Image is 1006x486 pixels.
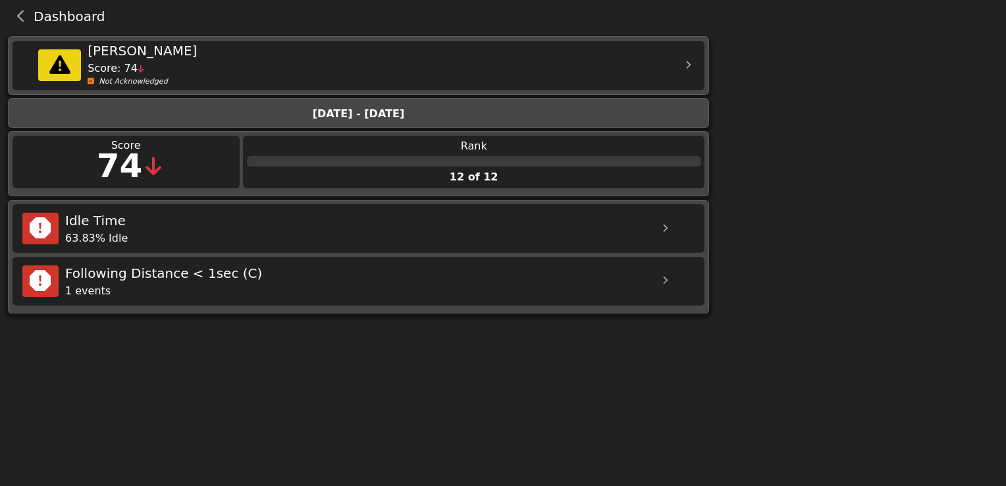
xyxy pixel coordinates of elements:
[9,7,34,26] button: back navigation
[97,142,143,191] div: 74
[243,169,704,185] div: 12 of 12
[88,76,671,88] div: Not Acknowledged
[88,61,671,76] div: Score: 74
[16,106,701,122] div: [DATE] - [DATE]
[65,263,649,283] div: Following Distance < 1sec (C)
[243,138,704,154] div: Rank
[65,230,649,246] div: 63.83% Idle
[65,211,649,230] div: Idle Time
[13,138,240,153] div: Score
[88,41,671,61] div: [PERSON_NAME]
[34,10,105,23] span: Dashboard
[65,283,649,299] div: 1 events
